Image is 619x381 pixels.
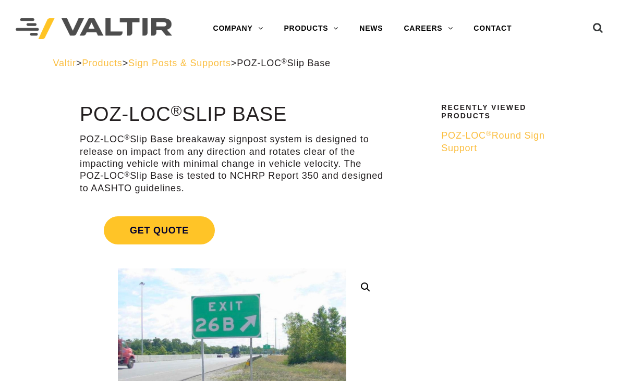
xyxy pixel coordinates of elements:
sup: ® [282,57,287,65]
a: Sign Posts & Supports [128,58,231,68]
a: Products [82,58,122,68]
h1: POZ-LOC Slip Base [80,104,384,126]
img: Valtir [16,18,172,40]
h2: Recently Viewed Products [441,104,560,120]
a: PRODUCTS [273,18,349,39]
sup: ® [486,130,492,138]
a: Get Quote [80,204,384,257]
a: NEWS [349,18,393,39]
a: CONTACT [463,18,522,39]
a: Valtir [53,58,76,68]
span: Get Quote [104,216,215,244]
span: POZ-LOC Slip Base [237,58,331,68]
sup: ® [171,102,182,119]
p: POZ-LOC Slip Base breakaway signpost system is designed to release on impact from any direction a... [80,133,384,194]
sup: ® [125,133,130,141]
span: POZ-LOC Round Sign Support [441,130,544,153]
a: POZ-LOC®Round Sign Support [441,130,560,154]
sup: ® [125,170,130,178]
a: COMPANY [203,18,274,39]
div: > > > [53,57,566,69]
a: CAREERS [393,18,463,39]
